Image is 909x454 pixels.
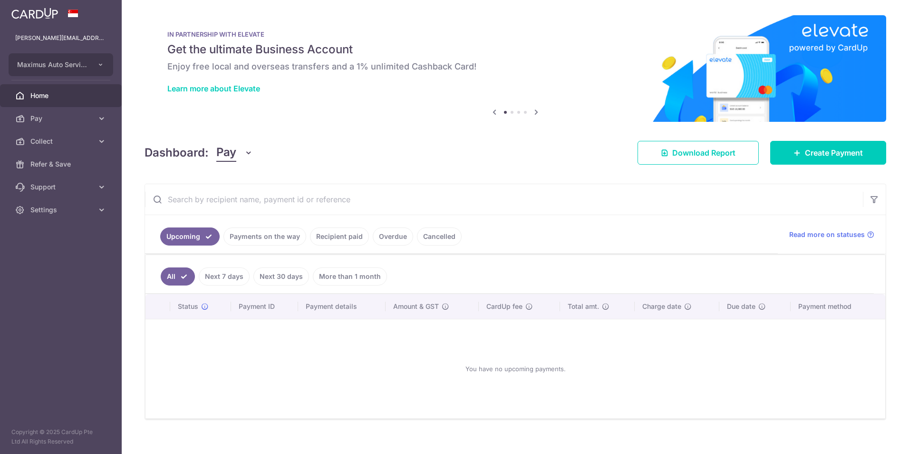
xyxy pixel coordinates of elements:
[313,267,387,286] a: More than 1 month
[298,294,386,319] th: Payment details
[310,227,369,246] a: Recipient paid
[789,230,865,239] span: Read more on statuses
[642,302,681,311] span: Charge date
[231,294,299,319] th: Payment ID
[30,159,93,169] span: Refer & Save
[253,267,309,286] a: Next 30 days
[145,15,886,122] img: Renovation banner
[417,227,462,246] a: Cancelled
[145,184,863,215] input: Search by recipient name, payment id or reference
[145,144,209,161] h4: Dashboard:
[167,42,863,57] h5: Get the ultimate Business Account
[216,144,236,162] span: Pay
[223,227,306,246] a: Payments on the way
[167,61,863,72] h6: Enjoy free local and overseas transfers and a 1% unlimited Cashback Card!
[791,294,885,319] th: Payment method
[30,182,93,192] span: Support
[30,137,93,146] span: Collect
[30,205,93,215] span: Settings
[167,84,260,93] a: Learn more about Elevate
[17,60,87,69] span: Maximus Auto Services Pte Ltd
[216,144,253,162] button: Pay
[727,302,755,311] span: Due date
[11,8,58,19] img: CardUp
[167,30,863,38] p: IN PARTNERSHIP WITH ELEVATE
[9,53,113,76] button: Maximus Auto Services Pte Ltd
[568,302,599,311] span: Total amt.
[161,267,195,286] a: All
[30,114,93,123] span: Pay
[157,327,874,411] div: You have no upcoming payments.
[30,91,93,100] span: Home
[770,141,886,165] a: Create Payment
[373,227,413,246] a: Overdue
[789,230,874,239] a: Read more on statuses
[178,302,198,311] span: Status
[638,141,759,165] a: Download Report
[199,267,250,286] a: Next 7 days
[672,147,735,158] span: Download Report
[15,33,106,43] p: [PERSON_NAME][EMAIL_ADDRESS][DOMAIN_NAME]
[393,302,439,311] span: Amount & GST
[805,147,863,158] span: Create Payment
[160,227,220,246] a: Upcoming
[486,302,522,311] span: CardUp fee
